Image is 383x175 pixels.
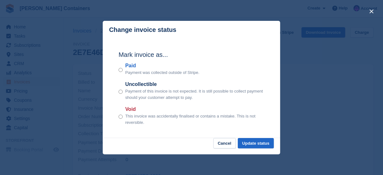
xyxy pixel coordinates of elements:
button: Update status [238,138,274,148]
h2: Mark invoice as... [119,50,264,59]
p: Payment of this invoice is not expected. It is still possible to collect payment should your cust... [125,88,264,100]
p: Change invoice status [109,26,176,33]
p: This invoice was accidentally finalised or contains a mistake. This is not reversible. [125,113,264,125]
button: Cancel [213,138,236,148]
p: Payment was collected outside of Stripe. [125,69,199,76]
label: Paid [125,62,199,69]
label: Void [125,106,264,113]
button: close [367,6,377,16]
label: Uncollectible [125,81,264,88]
